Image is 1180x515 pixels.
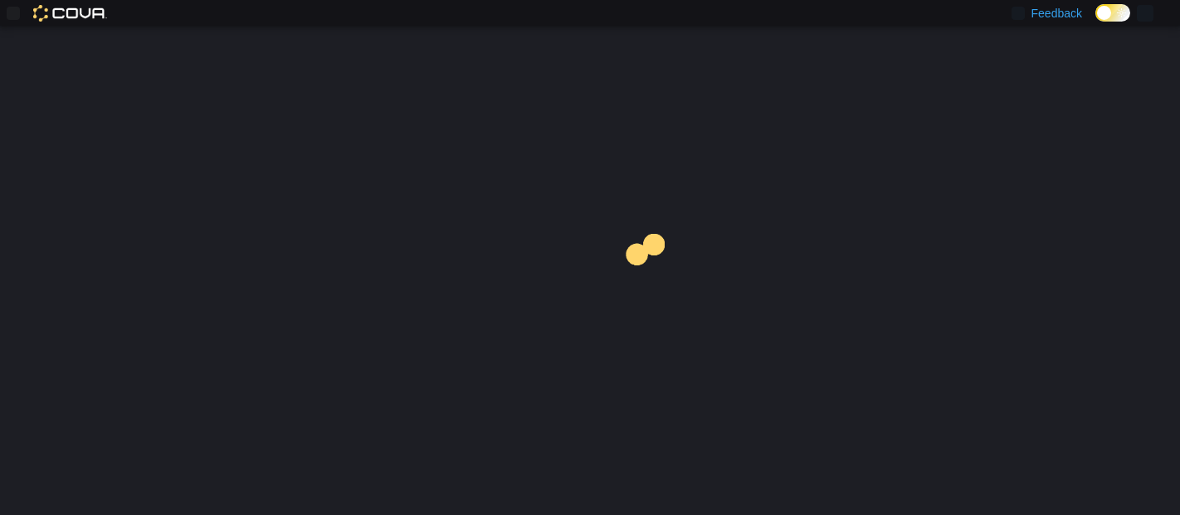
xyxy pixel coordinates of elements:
input: Dark Mode [1095,4,1130,22]
span: Feedback [1031,5,1082,22]
img: Cova [33,5,107,22]
img: cova-loader [590,221,714,346]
